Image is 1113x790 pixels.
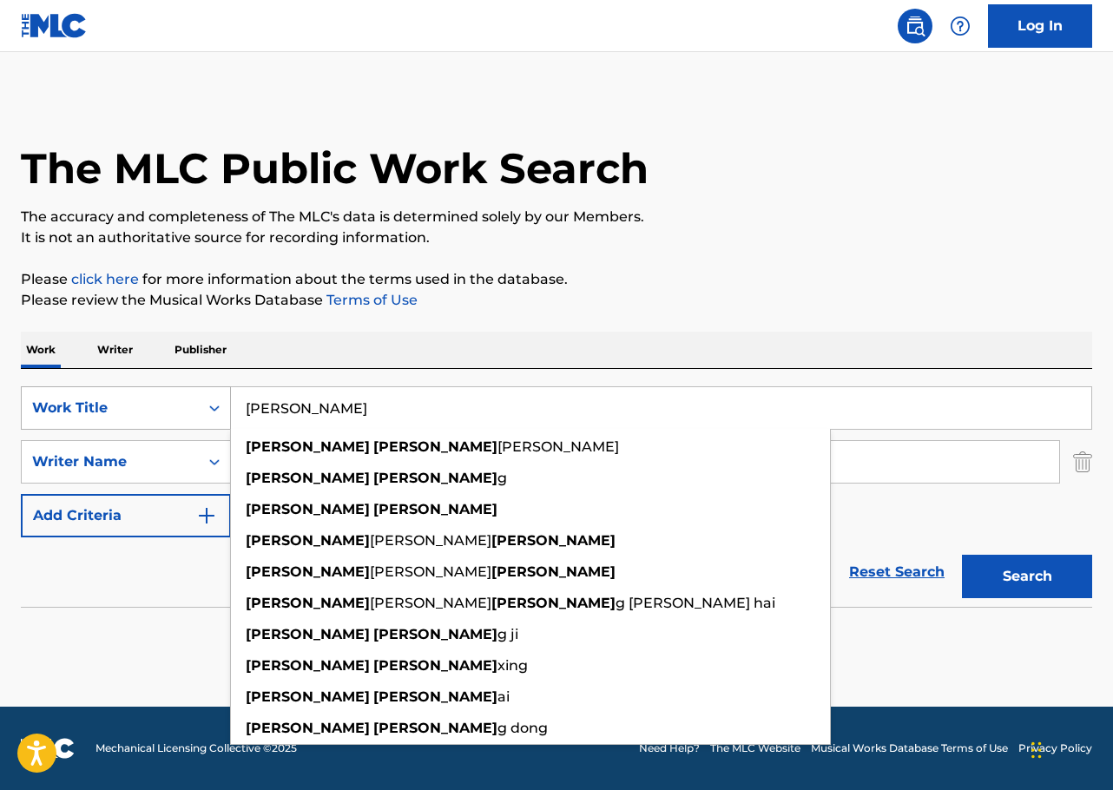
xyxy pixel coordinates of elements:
strong: [PERSON_NAME] [373,470,497,486]
strong: [PERSON_NAME] [373,720,497,736]
span: [PERSON_NAME] [370,532,491,549]
p: Please for more information about the terms used in the database. [21,269,1092,290]
div: Drag [1031,724,1042,776]
span: g ji [497,626,518,642]
span: g dong [497,720,548,736]
span: Mechanical Licensing Collective © 2025 [95,741,297,756]
a: Log In [988,4,1092,48]
strong: [PERSON_NAME] [246,720,370,736]
strong: [PERSON_NAME] [246,501,370,517]
strong: [PERSON_NAME] [246,626,370,642]
p: The accuracy and completeness of The MLC's data is determined solely by our Members. [21,207,1092,227]
strong: [PERSON_NAME] [246,688,370,705]
img: Delete Criterion [1073,440,1092,484]
span: [PERSON_NAME] [370,595,491,611]
img: search [905,16,925,36]
div: Work Title [32,398,188,418]
h1: The MLC Public Work Search [21,142,649,194]
a: Terms of Use [323,292,418,308]
a: Public Search [898,9,932,43]
strong: [PERSON_NAME] [246,595,370,611]
span: g [497,470,507,486]
a: Musical Works Database Terms of Use [811,741,1008,756]
button: Add Criteria [21,494,231,537]
div: Help [943,9,978,43]
img: MLC Logo [21,13,88,38]
p: Writer [92,332,138,368]
a: Reset Search [840,553,953,591]
strong: [PERSON_NAME] [246,563,370,580]
a: Need Help? [639,741,700,756]
img: 9d2ae6d4665cec9f34b9.svg [196,505,217,526]
strong: [PERSON_NAME] [491,563,616,580]
strong: [PERSON_NAME] [373,438,497,455]
button: Search [962,555,1092,598]
span: [PERSON_NAME] [497,438,619,455]
strong: [PERSON_NAME] [491,595,616,611]
strong: [PERSON_NAME] [246,532,370,549]
a: The MLC Website [710,741,800,756]
span: g [PERSON_NAME] hai [616,595,775,611]
p: Publisher [169,332,232,368]
a: Privacy Policy [1018,741,1092,756]
span: xing [497,657,528,674]
p: Please review the Musical Works Database [21,290,1092,311]
strong: [PERSON_NAME] [246,657,370,674]
img: help [950,16,971,36]
strong: [PERSON_NAME] [373,657,497,674]
strong: [PERSON_NAME] [246,470,370,486]
span: [PERSON_NAME] [370,563,491,580]
p: Work [21,332,61,368]
iframe: Chat Widget [1026,707,1113,790]
div: Writer Name [32,451,188,472]
span: ai [497,688,510,705]
p: It is not an authoritative source for recording information. [21,227,1092,248]
img: logo [21,738,75,759]
strong: [PERSON_NAME] [246,438,370,455]
strong: [PERSON_NAME] [373,501,497,517]
a: click here [71,271,139,287]
strong: [PERSON_NAME] [373,626,497,642]
strong: [PERSON_NAME] [491,532,616,549]
strong: [PERSON_NAME] [373,688,497,705]
form: Search Form [21,386,1092,607]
